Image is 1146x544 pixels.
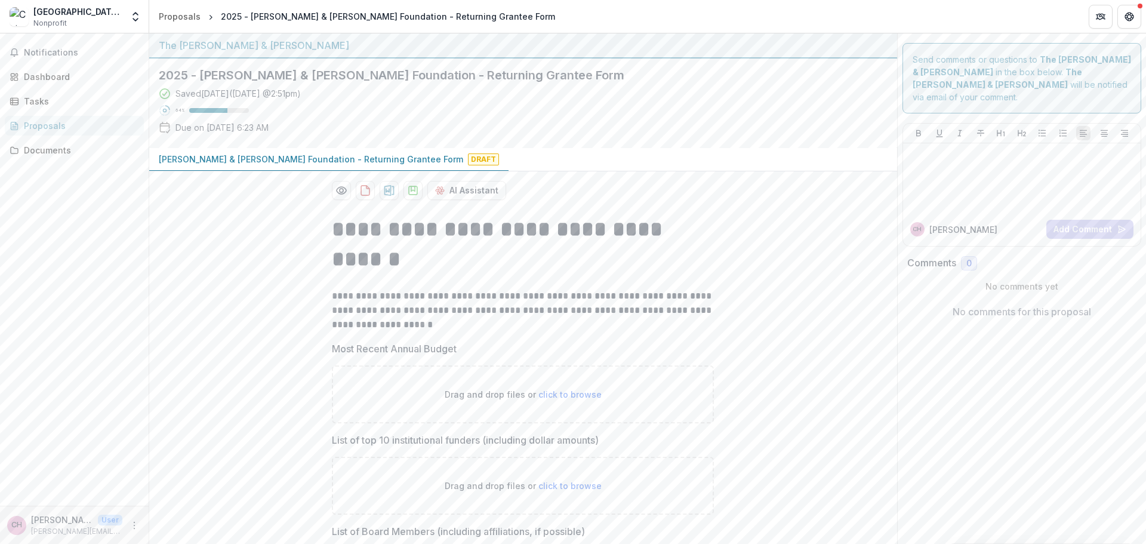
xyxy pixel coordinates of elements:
[221,10,555,23] div: 2025 - [PERSON_NAME] & [PERSON_NAME] Foundation - Returning Grantee Form
[127,5,144,29] button: Open entity switcher
[159,68,868,82] h2: 2025 - [PERSON_NAME] & [PERSON_NAME] Foundation - Returning Grantee Form
[445,388,602,401] p: Drag and drop files or
[356,181,375,200] button: download-proposal
[1035,126,1049,140] button: Bullet List
[1046,220,1133,239] button: Add Comment
[538,389,602,399] span: click to browse
[1117,126,1132,140] button: Align Right
[994,126,1008,140] button: Heading 1
[24,95,134,107] div: Tasks
[31,514,93,526] p: [PERSON_NAME]
[911,126,926,140] button: Bold
[31,526,122,537] p: [PERSON_NAME][EMAIL_ADDRESS][DOMAIN_NAME]
[5,67,144,87] a: Dashboard
[913,226,922,232] div: Casey Harris
[127,518,141,533] button: More
[24,48,139,58] span: Notifications
[427,181,506,200] button: AI Assistant
[11,521,22,529] div: Casey Harris
[1056,126,1070,140] button: Ordered List
[332,342,457,356] p: Most Recent Annual Budget
[907,280,1137,293] p: No comments yet
[24,70,134,83] div: Dashboard
[159,153,463,165] p: [PERSON_NAME] & [PERSON_NAME] Foundation - Returning Grantee Form
[154,8,560,25] nav: breadcrumb
[332,524,585,539] p: List of Board Members (including affiliations, if possible)
[902,43,1142,113] div: Send comments or questions to in the box below. will be notified via email of your comment.
[932,126,947,140] button: Underline
[5,116,144,136] a: Proposals
[1097,126,1111,140] button: Align Center
[1015,126,1029,140] button: Heading 2
[175,106,184,115] p: 64 %
[24,119,134,132] div: Proposals
[953,305,1091,319] p: No comments for this proposal
[154,8,205,25] a: Proposals
[538,481,602,491] span: click to browse
[5,91,144,111] a: Tasks
[907,257,956,269] h2: Comments
[468,153,499,165] span: Draft
[98,515,122,525] p: User
[1117,5,1141,29] button: Get Help
[1089,5,1113,29] button: Partners
[33,18,67,29] span: Nonprofit
[953,126,967,140] button: Italicize
[33,5,122,18] div: [GEOGRAPHIC_DATA][DEMOGRAPHIC_DATA]
[24,144,134,156] div: Documents
[175,87,301,100] div: Saved [DATE] ( [DATE] @ 2:51pm )
[159,10,201,23] div: Proposals
[380,181,399,200] button: download-proposal
[159,38,888,53] div: The [PERSON_NAME] & [PERSON_NAME]
[966,259,972,269] span: 0
[332,433,599,447] p: List of top 10 institutional funders (including dollar amounts)
[974,126,988,140] button: Strike
[332,181,351,200] button: Preview 73526004-1d2f-432a-9621-9593e7364edb-0.pdf
[1076,126,1090,140] button: Align Left
[5,140,144,160] a: Documents
[175,121,269,134] p: Due on [DATE] 6:23 AM
[445,480,602,492] p: Drag and drop files or
[10,7,29,26] img: Chicago Jesuit Academy
[929,223,997,236] p: [PERSON_NAME]
[5,43,144,62] button: Notifications
[403,181,423,200] button: download-proposal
